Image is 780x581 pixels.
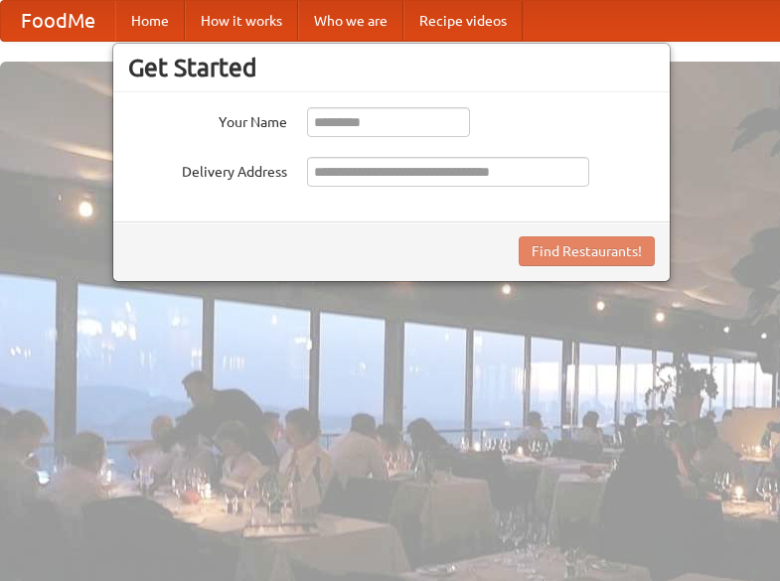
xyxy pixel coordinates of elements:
[115,1,185,41] a: Home
[185,1,298,41] a: How it works
[403,1,523,41] a: Recipe videos
[128,157,287,182] label: Delivery Address
[128,107,287,132] label: Your Name
[1,1,115,41] a: FoodMe
[128,53,655,82] h3: Get Started
[519,236,655,266] button: Find Restaurants!
[298,1,403,41] a: Who we are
